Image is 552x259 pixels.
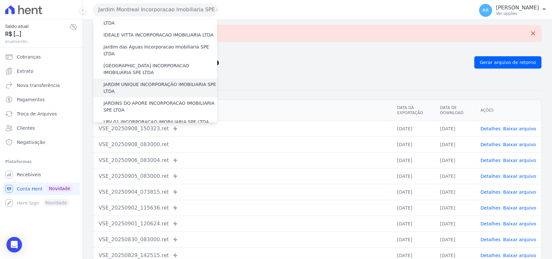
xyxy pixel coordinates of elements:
[99,125,387,133] div: VSE_20250908_150323.ret
[17,82,60,89] span: Nova transferência
[435,184,475,200] td: [DATE]
[93,47,542,54] nav: Breadcrumb
[99,172,387,180] div: VSE_20250905_083000.ret
[17,68,33,74] span: Extrato
[481,142,501,147] a: Detalhes
[503,205,536,210] a: Baixar arquivo
[392,121,435,136] td: [DATE]
[435,216,475,232] td: [DATE]
[481,237,501,242] a: Detalhes
[3,122,80,135] a: Clientes
[3,136,80,149] a: Negativação
[481,221,501,226] a: Detalhes
[103,62,217,76] label: [GEOGRAPHIC_DATA] INCORPORACAO IMOBILIARIA SPE LTDA
[103,13,217,27] label: IDEALE PREMIUM INCORPORACAO IMOBILIARIA LTDA
[435,200,475,216] td: [DATE]
[503,158,536,163] a: Baixar arquivo
[435,168,475,184] td: [DATE]
[3,107,80,120] a: Troca de Arquivos
[503,126,536,131] a: Baixar arquivo
[435,136,475,152] td: [DATE]
[93,100,392,121] th: Arquivo
[392,168,435,184] td: [DATE]
[103,119,209,125] label: LRV 01 INCORPORACAO IMOBILIARIA SPE LTDA
[17,54,41,60] span: Cobranças
[503,189,536,195] a: Baixar arquivo
[474,1,552,19] button: RR [PERSON_NAME] Ver opções
[46,185,73,192] span: Novidade
[103,44,217,57] label: Jardim das Aguas Incorporacao Imobiliaria SPE LTDA
[99,204,387,212] div: VSE_20250902_115636.ret
[435,100,475,121] th: Data de Download
[103,100,217,113] label: JARDINS DO APORE INCORPORACAO IMOBILIARIA SPE LTDA
[17,125,35,131] span: Clientes
[496,11,539,16] p: Ver opções
[482,8,489,13] span: RR
[474,56,542,69] a: Gerar arquivo de retorno
[5,50,77,210] nav: Sidebar
[496,5,539,11] p: [PERSON_NAME]
[93,58,469,67] h2: Exportações de Retorno
[5,38,70,44] span: atualizando...
[93,3,217,16] button: Jardim Montreal Incorporacao Imobiliaria SPE LTDA
[503,142,536,147] a: Baixar arquivo
[392,152,435,168] td: [DATE]
[5,30,70,38] span: R$ [...]
[3,65,80,78] a: Extrato
[481,205,501,210] a: Detalhes
[17,186,42,192] span: Conta Hent
[17,111,57,117] span: Troca de Arquivos
[392,232,435,247] td: [DATE]
[435,121,475,136] td: [DATE]
[99,188,387,196] div: VSE_20250904_073815.ret
[6,237,22,253] div: Open Intercom Messenger
[481,126,501,131] a: Detalhes
[481,174,501,179] a: Detalhes
[3,79,80,92] a: Nova transferência
[392,136,435,152] td: [DATE]
[5,158,77,166] div: Plataformas
[17,96,45,103] span: Pagamentos
[481,189,501,195] a: Detalhes
[99,236,387,243] div: VSE_20250830_083000.ret
[503,237,536,242] a: Baixar arquivo
[17,139,45,146] span: Negativação
[481,253,501,258] a: Detalhes
[3,50,80,63] a: Cobranças
[17,171,41,178] span: Recebíveis
[103,81,217,95] label: JARDIM UNIQUE INCORPORAÇÃO IMOBILIARIA SPE LTDA
[99,156,387,164] div: VSE_20250906_083004.ret
[435,152,475,168] td: [DATE]
[99,220,387,228] div: VSE_20250901_120624.ret
[103,32,213,38] label: IDEALE VITTA INCORPORACAO IMOBILIARIA LTDA
[3,168,80,181] a: Recebíveis
[3,93,80,106] a: Pagamentos
[503,221,536,226] a: Baixar arquivo
[392,184,435,200] td: [DATE]
[392,216,435,232] td: [DATE]
[5,23,70,30] span: Saldo atual
[435,232,475,247] td: [DATE]
[481,158,501,163] a: Detalhes
[392,200,435,216] td: [DATE]
[392,100,435,121] th: Data da Exportação
[99,141,387,148] div: VSE_20250908_083000.ret
[475,100,541,121] th: Ações
[480,59,536,66] span: Gerar arquivo de retorno
[503,174,536,179] a: Baixar arquivo
[3,182,80,195] a: Conta Hent Novidade
[503,253,536,258] a: Baixar arquivo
